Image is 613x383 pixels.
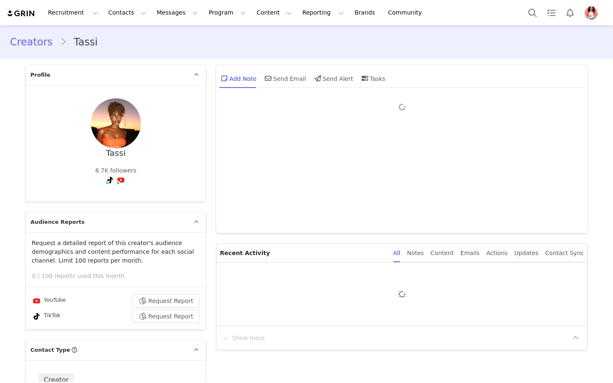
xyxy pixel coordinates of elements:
a: Tasks [542,3,560,22]
button: Recruitment [43,3,103,22]
div: Send Alert [313,68,353,88]
div: Tasks [360,68,386,88]
div: Send Email [263,68,306,88]
p: Request a detailed report of this creator's audience demographics and content performance for eac... [32,239,200,265]
button: Profile [580,6,606,20]
div: YouTube [32,296,66,306]
div: All [393,244,400,263]
div: Content [430,244,454,263]
button: Contacts [103,3,151,22]
button: Search [523,3,542,22]
a: Community [383,3,431,22]
img: b6d8a724-d90d-4d59-a987-a4b47e4630d3.jpg [91,98,141,148]
span: Profile [30,71,50,79]
div: 8.7K followers [95,166,136,175]
a: Creators [10,35,60,50]
div: Contact Sync [545,244,584,263]
div: Actions [486,244,507,263]
span: Contact Type [30,346,70,354]
div: Add Note [219,68,256,88]
div: Tassi [106,148,126,158]
p: Recent Activity [220,244,386,262]
button: Content [251,3,297,22]
a: Brands [349,3,382,22]
button: Show more [221,331,265,345]
p: 0 / 100 reports used this month [32,272,206,280]
button: Notifications [561,3,579,22]
img: grin logo [7,10,36,18]
button: Request Report [132,294,200,308]
div: TikTok [32,311,60,321]
div: Emails [460,244,480,263]
button: Messages [152,3,203,22]
div: Notes [407,244,424,263]
button: Request Report [132,310,200,323]
div: Updates [514,244,538,263]
button: Program [203,3,251,22]
img: 45547f92-2272-49c6-9226-d50b42fc6a20.jpg [585,6,598,20]
span: Audience Reports [30,218,85,226]
button: Reporting [297,3,349,22]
